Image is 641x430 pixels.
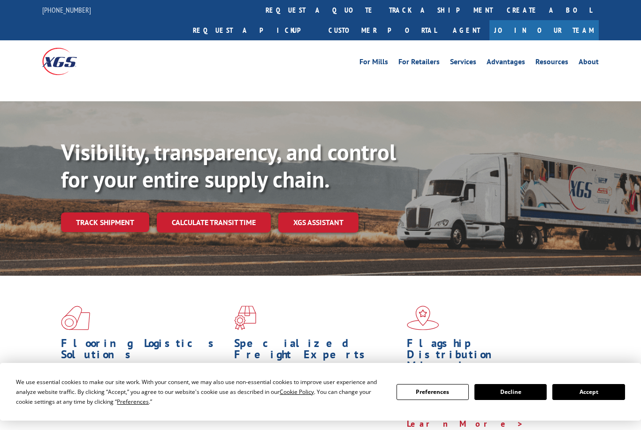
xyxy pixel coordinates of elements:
[407,418,524,429] a: Learn More >
[552,384,625,400] button: Accept
[61,306,90,330] img: xgs-icon-total-supply-chain-intelligence-red
[278,212,359,233] a: XGS ASSISTANT
[398,58,440,68] a: For Retailers
[61,338,227,365] h1: Flooring Logistics Solutions
[489,20,599,40] a: Join Our Team
[407,338,573,376] h1: Flagship Distribution Model
[234,306,256,330] img: xgs-icon-focused-on-flooring-red
[397,384,469,400] button: Preferences
[234,338,400,365] h1: Specialized Freight Experts
[16,377,385,407] div: We use essential cookies to make our site work. With your consent, we may also use non-essential ...
[186,20,321,40] a: Request a pickup
[280,388,314,396] span: Cookie Policy
[487,58,525,68] a: Advantages
[579,58,599,68] a: About
[407,306,439,330] img: xgs-icon-flagship-distribution-model-red
[42,5,91,15] a: [PHONE_NUMBER]
[61,212,149,232] a: Track shipment
[157,212,271,233] a: Calculate transit time
[117,398,149,406] span: Preferences
[443,20,489,40] a: Agent
[321,20,443,40] a: Customer Portal
[359,58,388,68] a: For Mills
[474,384,547,400] button: Decline
[450,58,476,68] a: Services
[61,137,396,194] b: Visibility, transparency, and control for your entire supply chain.
[535,58,568,68] a: Resources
